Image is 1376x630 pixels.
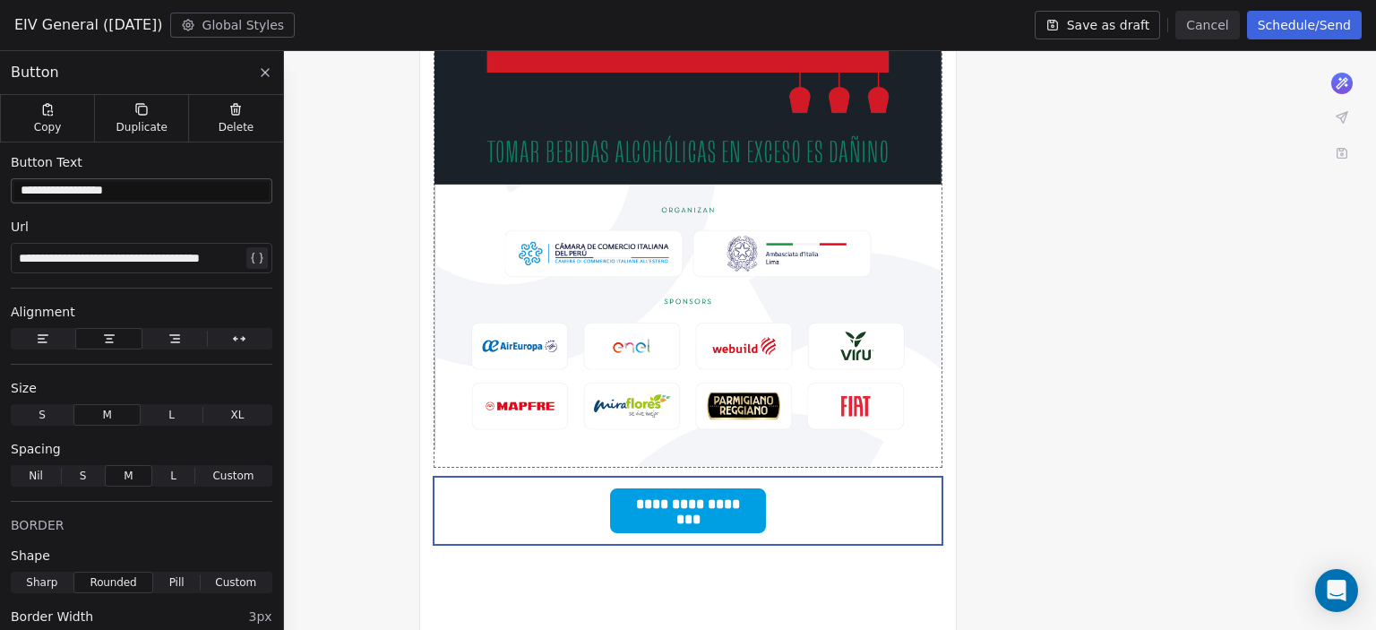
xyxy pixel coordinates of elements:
[1247,11,1362,39] button: Schedule/Send
[34,120,62,134] span: Copy
[116,120,168,134] span: Duplicate
[170,468,176,484] span: L
[11,62,59,83] span: Button
[11,608,93,626] span: Border Width
[230,407,244,423] span: XL
[1035,11,1161,39] button: Save as draft
[11,218,29,236] span: Url
[169,574,185,591] span: Pill
[1315,569,1358,612] div: Open Intercom Messenger
[11,153,82,171] span: Button Text
[170,13,296,38] button: Global Styles
[26,574,57,591] span: Sharp
[11,440,61,458] span: Spacing
[168,407,175,423] span: L
[1175,11,1239,39] button: Cancel
[212,468,254,484] span: Custom
[14,14,163,36] span: EIV General ([DATE])
[29,468,43,484] span: Nil
[11,547,50,565] span: Shape
[11,516,272,534] div: BORDER
[219,120,254,134] span: Delete
[80,468,87,484] span: S
[11,379,37,397] span: Size
[249,608,272,626] span: 3px
[39,407,46,423] span: S
[215,574,256,591] span: Custom
[11,303,75,321] span: Alignment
